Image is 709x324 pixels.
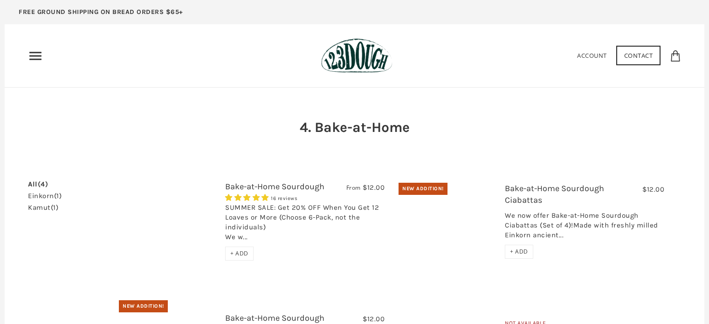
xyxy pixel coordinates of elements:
p: FREE GROUND SHIPPING ON BREAD ORDERS $65+ [19,7,183,17]
a: einkorn(1) [28,193,62,200]
a: Bake-at-Home Sourdough Ciabattas [399,189,498,253]
a: Account [577,51,607,60]
span: (1) [54,192,62,200]
a: Bake-at-Home Sourdough [225,181,324,192]
div: New Addition! [399,183,447,195]
span: + ADD [230,249,248,257]
span: 4.75 stars [225,193,271,202]
div: + ADD [505,245,533,259]
a: FREE GROUND SHIPPING ON BREAD ORDERS $65+ [5,5,197,24]
nav: Primary [28,48,43,63]
span: (4) [38,180,48,188]
div: SUMMER SALE: Get 20% OFF When You Get 12 Loaves or More (Choose 6-Pack, not the individuals) We w... [225,203,385,247]
div: New Addition! [119,300,168,312]
a: Contact [616,46,661,65]
span: (1) [51,203,59,212]
h2: 4. Bake-at-Home [296,117,413,137]
a: Bake-at-Home Sourdough Ciabattas [505,183,604,205]
img: 123Dough Bakery [321,38,392,73]
a: All(4) [28,181,48,188]
span: $12.00 [363,315,385,323]
span: From [346,184,361,192]
a: Bake-at-Home Sourdough [119,191,218,251]
span: $12.00 [363,183,385,192]
div: + ADD [225,247,254,261]
div: We now offer Bake-at-Home Sourdough Ciabattas (Set of 4)!Made with freshly milled Einkorn ancient... [505,211,664,245]
span: + ADD [510,248,528,255]
span: $12.00 [642,185,664,193]
span: 16 reviews [271,195,297,201]
a: kamut(1) [28,204,58,211]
